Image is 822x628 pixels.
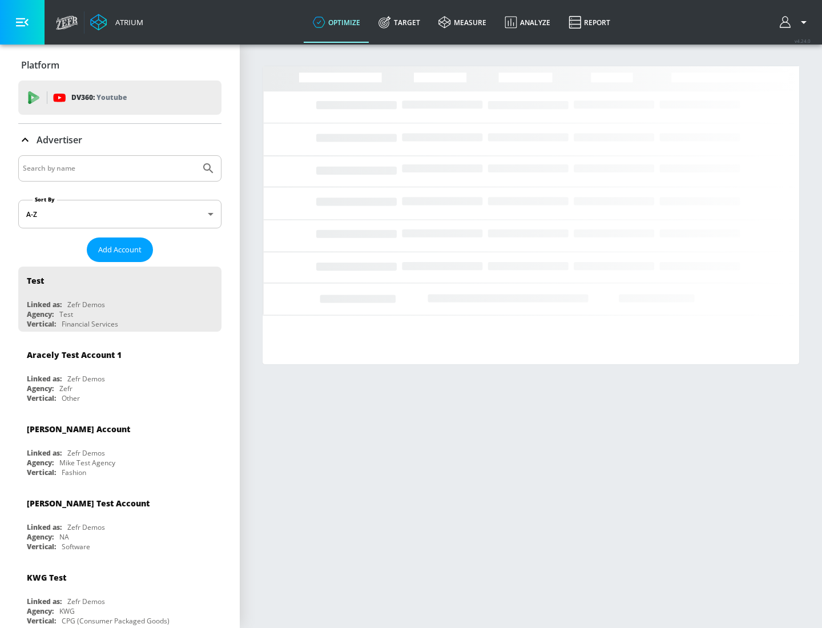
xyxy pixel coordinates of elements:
[33,196,57,203] label: Sort By
[18,200,221,228] div: A-Z
[304,2,369,43] a: optimize
[27,300,62,309] div: Linked as:
[87,237,153,262] button: Add Account
[37,134,82,146] p: Advertiser
[27,468,56,477] div: Vertical:
[18,341,221,406] div: Aracely Test Account 1Linked as:Zefr DemosAgency:ZefrVertical:Other
[62,319,118,329] div: Financial Services
[18,415,221,480] div: [PERSON_NAME] AccountLinked as:Zefr DemosAgency:Mike Test AgencyVertical:Fashion
[18,124,221,156] div: Advertiser
[429,2,495,43] a: measure
[21,59,59,71] p: Platform
[27,448,62,458] div: Linked as:
[559,2,619,43] a: Report
[495,2,559,43] a: Analyze
[18,489,221,554] div: [PERSON_NAME] Test AccountLinked as:Zefr DemosAgency:NAVertical:Software
[67,522,105,532] div: Zefr Demos
[27,374,62,384] div: Linked as:
[27,606,54,616] div: Agency:
[96,91,127,103] p: Youtube
[18,267,221,332] div: TestLinked as:Zefr DemosAgency:TestVertical:Financial Services
[67,448,105,458] div: Zefr Demos
[27,458,54,468] div: Agency:
[27,309,54,319] div: Agency:
[111,17,143,27] div: Atrium
[62,616,170,626] div: CPG (Consumer Packaged Goods)
[59,532,69,542] div: NA
[62,468,86,477] div: Fashion
[59,606,75,616] div: KWG
[27,532,54,542] div: Agency:
[67,597,105,606] div: Zefr Demos
[71,91,127,104] p: DV360:
[59,384,72,393] div: Zefr
[18,49,221,81] div: Platform
[27,616,56,626] div: Vertical:
[62,393,80,403] div: Other
[27,275,44,286] div: Test
[98,243,142,256] span: Add Account
[369,2,429,43] a: Target
[27,522,62,532] div: Linked as:
[27,572,66,583] div: KWG Test
[62,542,90,551] div: Software
[90,14,143,31] a: Atrium
[27,349,122,360] div: Aracely Test Account 1
[59,458,115,468] div: Mike Test Agency
[67,300,105,309] div: Zefr Demos
[27,319,56,329] div: Vertical:
[27,393,56,403] div: Vertical:
[59,309,73,319] div: Test
[27,498,150,509] div: [PERSON_NAME] Test Account
[27,424,130,434] div: [PERSON_NAME] Account
[795,38,811,44] span: v 4.24.0
[27,597,62,606] div: Linked as:
[23,161,196,176] input: Search by name
[67,374,105,384] div: Zefr Demos
[27,542,56,551] div: Vertical:
[27,384,54,393] div: Agency:
[18,80,221,115] div: DV360: Youtube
